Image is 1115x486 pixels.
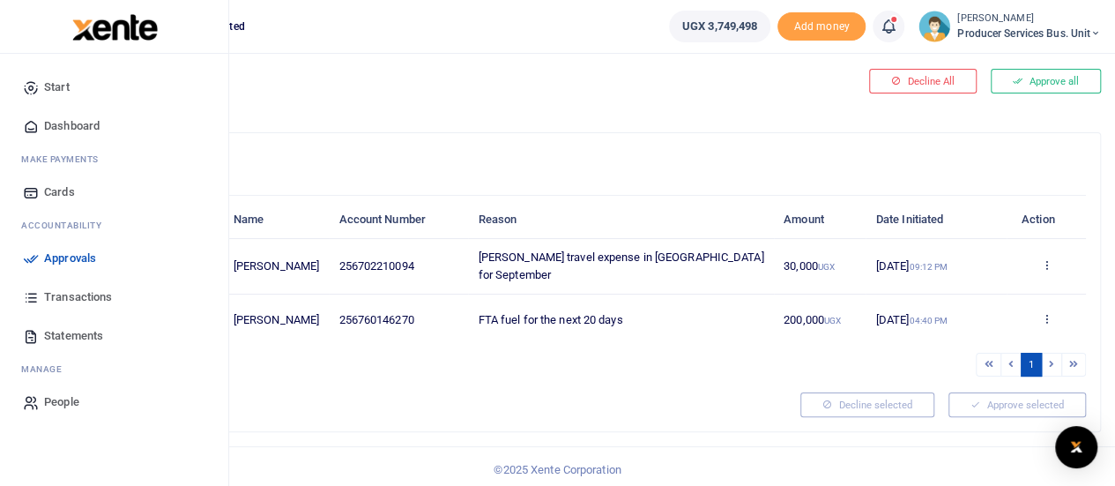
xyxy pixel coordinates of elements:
[14,107,214,146] a: Dashboard
[468,201,773,239] th: Reason: activate to sort column ascending
[957,11,1101,26] small: [PERSON_NAME]
[67,53,752,72] h4: Pending your approval
[824,316,841,325] small: UGX
[909,262,948,272] small: 09:12 PM
[44,327,103,345] span: Statements
[1007,201,1086,239] th: Action: activate to sort column ascending
[1021,353,1042,377] a: 1
[777,12,866,41] li: Toup your wallet
[14,239,214,278] a: Approvals
[774,239,866,294] td: 30,000
[869,69,977,93] button: Decline All
[866,295,1007,346] td: [DATE]
[72,14,158,41] img: logo-large
[14,146,214,173] li: M
[30,153,99,166] span: ake Payments
[224,295,330,346] td: [PERSON_NAME]
[909,316,948,325] small: 04:40 PM
[1055,426,1097,468] div: Open Intercom Messenger
[44,250,96,267] span: Approvals
[34,219,101,232] span: countability
[818,262,835,272] small: UGX
[957,26,1101,41] span: Producer Services Bus. Unit
[14,383,214,422] a: People
[777,19,866,32] a: Add money
[329,201,468,239] th: Account Number: activate to sort column ascending
[14,317,214,355] a: Statements
[14,68,214,107] a: Start
[866,201,1007,239] th: Date Initiated: activate to sort column ascending
[82,147,1086,167] h4: Mobile Money
[224,239,330,294] td: [PERSON_NAME]
[774,295,866,346] td: 200,000
[468,239,773,294] td: [PERSON_NAME] travel expense in [GEOGRAPHIC_DATA] for September
[30,363,63,376] span: anage
[866,239,1007,294] td: [DATE]
[918,11,950,42] img: profile-user
[14,212,214,239] li: Ac
[82,351,577,378] div: Showing 1 to 2 of 2 entries
[14,278,214,317] a: Transactions
[44,117,100,135] span: Dashboard
[14,355,214,383] li: M
[777,12,866,41] span: Add money
[224,201,330,239] th: Name: activate to sort column ascending
[682,18,757,35] span: UGX 3,749,498
[71,19,158,33] a: logo-small logo-large logo-large
[991,69,1101,93] button: Approve all
[44,183,75,201] span: Cards
[468,295,773,346] td: FTA fuel for the next 20 days
[44,79,70,96] span: Start
[44,393,79,411] span: People
[329,295,468,346] td: 256760146270
[14,173,214,212] a: Cards
[63,79,752,109] a: Back to categories
[918,11,1101,42] a: profile-user [PERSON_NAME] Producer Services Bus. Unit
[662,11,777,42] li: Wallet ballance
[669,11,770,42] a: UGX 3,749,498
[774,201,866,239] th: Amount: activate to sort column ascending
[44,288,112,306] span: Transactions
[329,239,468,294] td: 256702210094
